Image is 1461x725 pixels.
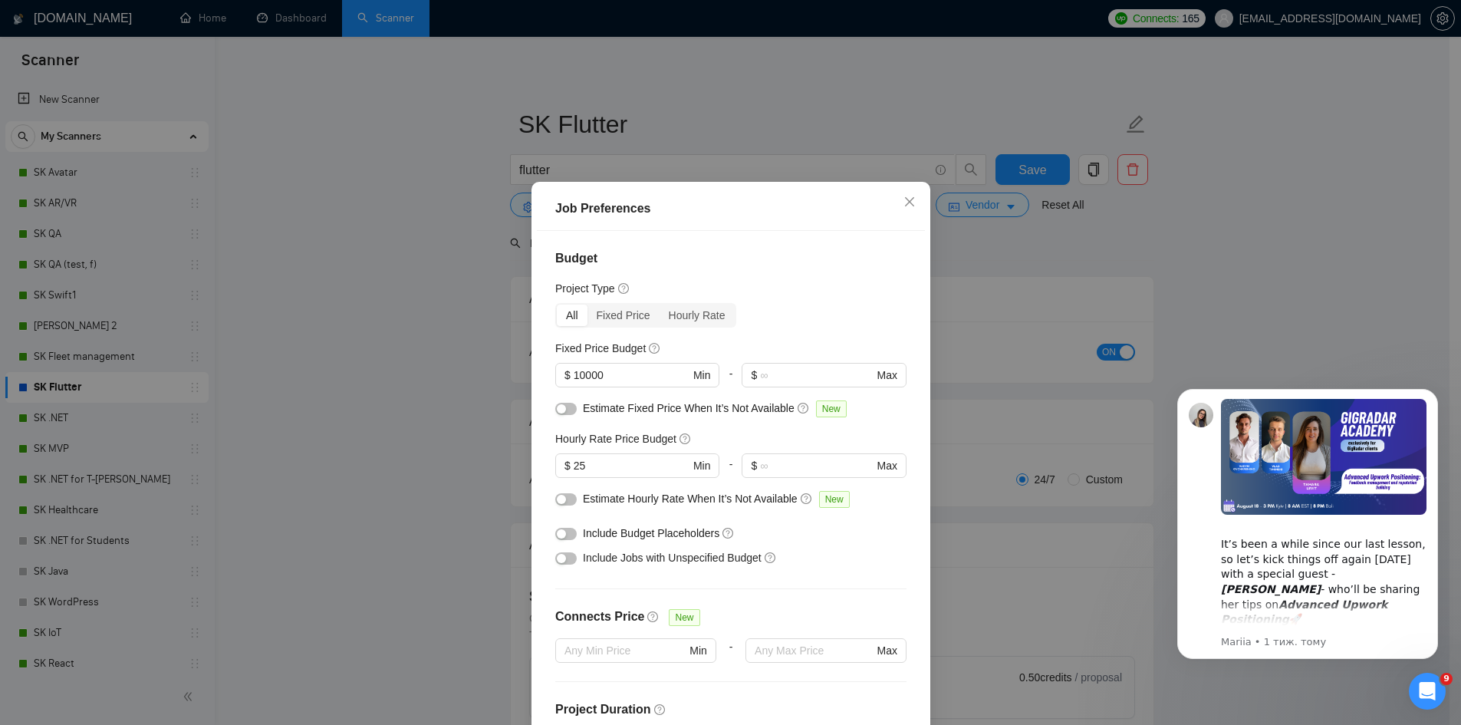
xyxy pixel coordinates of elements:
[564,367,571,384] span: $
[903,196,916,208] span: close
[818,491,849,508] span: New
[751,367,757,384] span: $
[815,400,846,417] span: New
[716,638,745,681] div: -
[669,609,699,626] span: New
[679,433,691,445] span: question-circle
[555,340,646,357] h5: Fixed Price Budget
[555,249,907,268] h4: Budget
[877,457,897,474] span: Max
[555,608,644,626] h4: Connects Price
[555,280,615,297] h5: Project Type
[760,367,874,384] input: ∞
[1154,366,1461,684] iframe: Intercom notifications повідомлення
[755,642,874,659] input: Any Max Price
[722,527,735,539] span: question-circle
[583,527,719,539] span: Include Budget Placeholders
[719,453,742,490] div: -
[1409,673,1446,710] iframe: Intercom live chat
[573,457,689,474] input: 0
[573,367,689,384] input: 0
[877,642,897,659] span: Max
[583,493,798,505] span: Estimate Hourly Rate When It’s Not Available
[693,367,710,384] span: Min
[764,552,776,564] span: question-circle
[800,493,812,505] span: question-circle
[557,305,587,326] div: All
[751,457,757,474] span: $
[617,282,630,295] span: question-circle
[583,402,795,414] span: Estimate Fixed Price When It’s Not Available
[760,457,874,474] input: ∞
[689,642,707,659] span: Min
[555,430,676,447] h5: Hourly Rate Price Budget
[797,402,809,414] span: question-circle
[877,367,897,384] span: Max
[653,704,666,716] span: question-circle
[564,642,686,659] input: Any Min Price
[649,342,661,354] span: question-circle
[587,305,659,326] div: Fixed Price
[647,611,660,623] span: question-circle
[693,457,710,474] span: Min
[889,182,930,223] button: Close
[583,552,762,564] span: Include Jobs with Unspecified Budget
[555,700,907,719] h4: Project Duration
[564,457,571,474] span: $
[719,363,742,400] div: -
[555,199,907,218] div: Job Preferences
[659,305,734,326] div: Hourly Rate
[1440,673,1453,685] span: 9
